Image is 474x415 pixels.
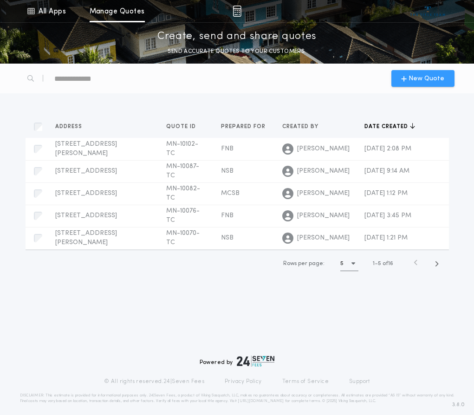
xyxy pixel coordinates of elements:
button: Created by [282,122,325,131]
span: MN-10070-TC [166,230,200,246]
span: [STREET_ADDRESS][PERSON_NAME] [55,230,117,246]
span: [DATE] 3:45 PM [364,212,411,219]
span: [PERSON_NAME] [297,144,350,154]
img: logo [237,356,275,367]
img: vs-icon [410,6,445,16]
span: FNB [221,145,234,152]
p: DISCLAIMER: This estimate is provided for informational purposes only. 24|Seven Fees, a product o... [20,393,455,404]
p: Create, send and share quotes [157,29,317,44]
span: MN-10082-TC [166,185,200,201]
span: [PERSON_NAME] [297,211,350,220]
span: NSB [221,168,234,175]
span: [PERSON_NAME] [297,189,350,198]
a: Terms of Service [282,378,329,385]
a: Support [349,378,370,385]
p: © All rights reserved. 24|Seven Fees [104,378,204,385]
span: Prepared for [221,123,267,130]
span: FNB [221,212,234,219]
span: [DATE] 2:08 PM [364,145,411,152]
span: Quote ID [166,123,198,130]
span: [DATE] 1:21 PM [364,234,408,241]
span: MN-10102-TC [166,141,198,157]
span: [STREET_ADDRESS] [55,168,117,175]
span: 1 [373,261,375,266]
span: 3.8.0 [452,401,465,409]
span: [PERSON_NAME] [297,233,350,243]
button: 5 [340,256,358,271]
button: Address [55,122,89,131]
p: SEND ACCURATE QUOTES TO YOUR CUSTOMERS. [168,47,306,56]
span: [PERSON_NAME] [297,167,350,176]
span: [STREET_ADDRESS][PERSON_NAME] [55,141,117,157]
span: MCSB [221,190,240,197]
span: NSB [221,234,234,241]
span: [DATE] 9:14 AM [364,168,409,175]
span: Rows per page: [283,261,325,266]
span: 5 [378,261,381,266]
span: [STREET_ADDRESS] [55,190,117,197]
span: [STREET_ADDRESS] [55,212,117,219]
button: New Quote [391,70,455,87]
span: Date created [364,123,410,130]
span: Address [55,123,84,130]
span: MN-10087-TC [166,163,199,179]
div: Powered by [200,356,275,367]
h1: 5 [340,259,344,268]
a: [URL][DOMAIN_NAME] [238,399,284,403]
span: Created by [282,123,320,130]
span: of 16 [383,259,393,268]
span: New Quote [409,74,444,84]
span: [DATE] 1:12 PM [364,190,408,197]
span: MN-10076-TC [166,207,200,224]
a: Privacy Policy [225,378,262,385]
img: img [233,6,241,17]
button: Date created [364,122,415,131]
button: Quote ID [166,122,203,131]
